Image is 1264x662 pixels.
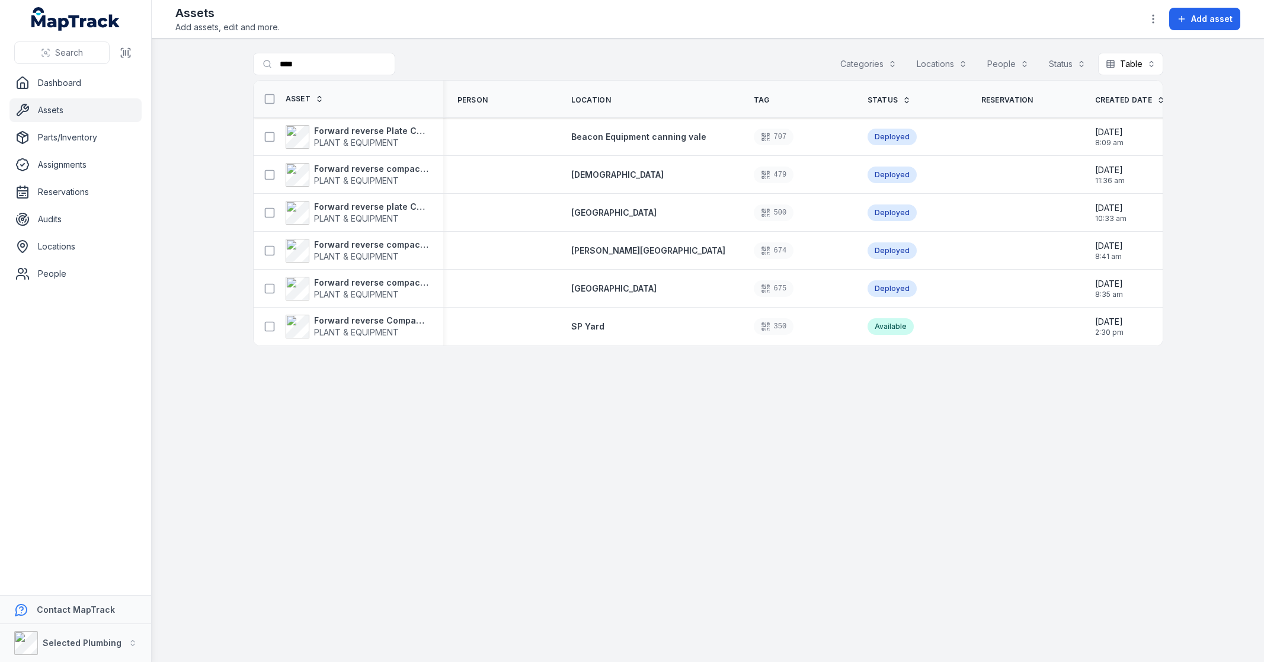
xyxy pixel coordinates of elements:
span: [DATE] [1095,278,1123,290]
time: 16/05/2025, 8:09:18 am [1095,126,1124,148]
span: [GEOGRAPHIC_DATA] [571,207,657,218]
time: 06/05/2025, 2:30:10 pm [1095,316,1124,337]
span: Created Date [1095,95,1153,105]
div: Deployed [868,129,917,145]
a: [PERSON_NAME][GEOGRAPHIC_DATA] [571,245,725,257]
div: 674 [754,242,794,259]
span: [DATE] [1095,240,1123,252]
strong: Forward reverse compactor [314,277,429,289]
span: PLANT & EQUIPMENT [314,213,399,223]
span: [DEMOGRAPHIC_DATA] [571,170,664,180]
a: MapTrack [31,7,120,31]
time: 09/05/2025, 11:36:48 am [1095,164,1125,186]
span: [GEOGRAPHIC_DATA] [571,283,657,293]
a: Assets [9,98,142,122]
span: Reservation [981,95,1033,105]
span: Person [457,95,488,105]
div: 707 [754,129,794,145]
span: PLANT & EQUIPMENT [314,175,399,186]
time: 08/05/2025, 8:35:37 am [1095,278,1123,299]
strong: Forward reverse Plate Compactor [314,125,429,137]
button: Table [1098,53,1163,75]
strong: Selected Plumbing [43,638,121,648]
span: [PERSON_NAME][GEOGRAPHIC_DATA] [571,245,725,255]
a: [DEMOGRAPHIC_DATA] [571,169,664,181]
div: Deployed [868,167,917,183]
a: Locations [9,235,142,258]
a: Forward reverse Plate CompactorPLANT & EQUIPMENT [286,125,429,149]
span: 2:30 pm [1095,328,1124,337]
span: Beacon Equipment canning vale [571,132,706,142]
span: PLANT & EQUIPMENT [314,251,399,261]
a: Forward reverse compactor BomagPLANT & EQUIPMENT [286,239,429,263]
a: Asset [286,94,324,104]
h2: Assets [175,5,280,21]
button: Add asset [1169,8,1240,30]
a: [GEOGRAPHIC_DATA] [571,283,657,295]
span: Search [55,47,83,59]
span: 8:35 am [1095,290,1123,299]
div: Deployed [868,204,917,221]
a: Dashboard [9,71,142,95]
a: Status [868,95,911,105]
div: Deployed [868,242,917,259]
span: 8:09 am [1095,138,1124,148]
a: SP Yard [571,321,604,332]
div: 675 [754,280,794,297]
span: PLANT & EQUIPMENT [314,289,399,299]
span: Asset [286,94,311,104]
span: [DATE] [1095,126,1124,138]
span: SP Yard [571,321,604,331]
span: Add asset [1191,13,1233,25]
div: 500 [754,204,794,221]
span: Status [868,95,898,105]
div: 479 [754,167,794,183]
a: [GEOGRAPHIC_DATA] [571,207,657,219]
a: Beacon Equipment canning vale [571,131,706,143]
button: Search [14,41,110,64]
strong: Contact MapTrack [37,605,115,615]
a: Reservations [9,180,142,204]
strong: Forward reverse Compactor Bomag [314,315,429,327]
a: Forward reverse compactorPLANT & EQUIPMENT [286,277,429,300]
a: People [9,262,142,286]
time: 08/05/2025, 8:41:03 am [1095,240,1123,261]
span: 11:36 am [1095,176,1125,186]
button: Locations [909,53,975,75]
span: [DATE] [1095,164,1125,176]
span: Location [571,95,611,105]
time: 09/05/2025, 10:33:47 am [1095,202,1127,223]
button: Status [1041,53,1093,75]
span: PLANT & EQUIPMENT [314,137,399,148]
button: People [980,53,1036,75]
strong: Forward reverse plate Compactor mikasa 400kg [314,201,429,213]
span: [DATE] [1095,316,1124,328]
a: Forward reverse compactorPLANT & EQUIPMENT [286,163,429,187]
div: Available [868,318,914,335]
span: [DATE] [1095,202,1127,214]
a: Assignments [9,153,142,177]
span: Tag [754,95,770,105]
a: Forward reverse plate Compactor mikasa 400kgPLANT & EQUIPMENT [286,201,429,225]
span: PLANT & EQUIPMENT [314,327,399,337]
span: 8:41 am [1095,252,1123,261]
div: 350 [754,318,794,335]
span: Add assets, edit and more. [175,21,280,33]
a: Created Date [1095,95,1166,105]
a: Parts/Inventory [9,126,142,149]
div: Deployed [868,280,917,297]
strong: Forward reverse compactor Bomag [314,239,429,251]
a: Forward reverse Compactor BomagPLANT & EQUIPMENT [286,315,429,338]
span: 10:33 am [1095,214,1127,223]
a: Audits [9,207,142,231]
button: Categories [833,53,904,75]
strong: Forward reverse compactor [314,163,429,175]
